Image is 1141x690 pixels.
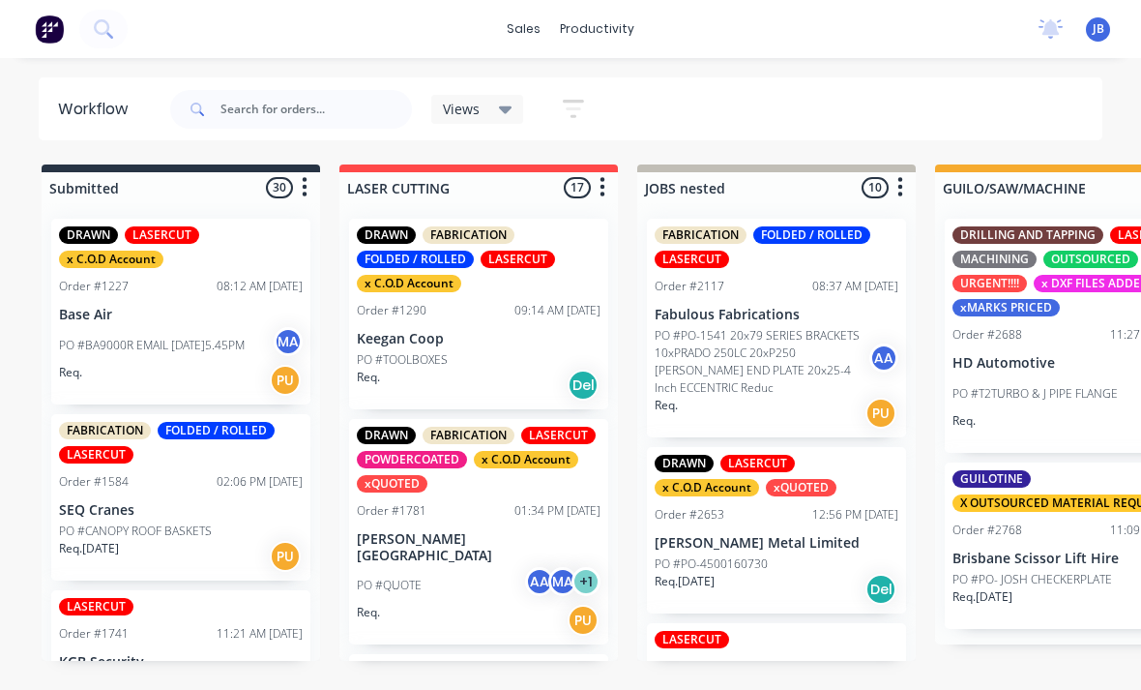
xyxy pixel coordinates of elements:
div: LASERCUT [59,598,133,615]
p: Req. [DATE] [952,588,1012,606]
div: PU [865,398,896,429]
div: FABRICATIONFOLDED / ROLLEDLASERCUTOrder #158402:06 PM [DATE]SEQ CranesPO #CANOPY ROOF BASKETSReq.... [51,414,310,581]
div: LASERCUT [655,251,729,268]
div: URGENT!!!! [952,275,1027,292]
div: x C.O.D Account [655,479,759,496]
div: LASERCUT [481,251,555,268]
span: Views [443,99,480,119]
div: DRAWN [59,226,118,244]
div: PU [568,605,599,636]
p: Fabulous Fabrications [655,307,898,323]
div: Order #1741 [59,625,129,643]
div: 11:21 AM [DATE] [217,625,303,643]
div: Order #1290 [357,302,426,319]
div: DRILLING AND TAPPING [952,226,1103,244]
div: LASERCUT [521,427,596,444]
div: Order #2688 [952,326,1022,344]
div: FABRICATION [655,226,746,244]
div: Order #1227 [59,278,129,295]
p: PO #CANOPY ROOF BASKETS [59,523,212,540]
div: xQUOTED [766,479,836,496]
p: Req. [952,412,976,430]
div: x C.O.D Account [357,275,461,292]
div: Order #1584 [59,473,129,491]
p: Req. [DATE] [59,540,119,557]
p: KGB Security [59,654,303,671]
p: Req. [655,397,678,414]
p: [PERSON_NAME] Metal Limited [655,535,898,552]
p: PO #QUOTE [357,577,422,594]
img: Factory [35,15,64,44]
div: LASERCUT [655,631,729,648]
div: productivity [550,15,644,44]
p: PO #PO- JOSH CHECKERPLATE [952,571,1112,588]
div: POWDERCOATED [357,451,467,468]
div: Order #2768 [952,522,1022,539]
p: Req. [DATE] [655,573,715,590]
p: PO #TOOLBOXES [357,351,448,369]
div: Order #2653 [655,506,724,524]
div: MA [274,327,303,356]
div: 08:12 AM [DATE] [217,278,303,295]
div: DRAWN [357,226,416,244]
div: 12:56 PM [DATE] [812,506,898,524]
p: PO #PO-4500160730 [655,555,768,573]
div: 09:14 AM [DATE] [514,302,600,319]
div: Del [865,574,896,605]
div: LASERCUT [125,226,199,244]
span: JB [1093,20,1104,38]
div: FOLDED / ROLLED [753,226,870,244]
div: sales [497,15,550,44]
div: FOLDED / ROLLED [357,251,474,268]
div: DRAWNLASERCUTx C.O.D AccountOrder #122708:12 AM [DATE]Base AirPO #BA9000R EMAIL [DATE]5.45PMMAReq.PU [51,219,310,405]
div: 08:37 AM [DATE] [812,278,898,295]
div: DRAWN [357,427,416,444]
p: PO #T2TURBO & J PIPE FLANGE [952,385,1118,403]
div: PU [270,365,301,396]
div: DRAWN [655,455,714,472]
div: x C.O.D Account [59,251,163,268]
div: Del [568,370,599,401]
div: DRAWNFABRICATIONFOLDED / ROLLEDLASERCUTx C.O.D AccountOrder #129009:14 AM [DATE]Keegan CoopPO #TO... [349,219,608,409]
div: Order #2727 [655,658,724,675]
div: LASERCUT [720,455,795,472]
p: Req. [357,369,380,386]
div: MACHINING [952,251,1037,268]
input: Search for orders... [220,90,412,129]
div: AA [869,344,898,373]
div: DRAWNFABRICATIONLASERCUTPOWDERCOATEDx C.O.D AccountxQUOTEDOrder #178101:34 PM [DATE][PERSON_NAME]... [349,419,608,645]
div: OUTSOURCED [1043,251,1138,268]
p: PO #BA9000R EMAIL [DATE]5.45PM [59,337,245,354]
p: Req. [357,604,380,621]
div: MA [548,567,577,596]
div: LASERCUT [59,446,133,464]
div: PU [270,541,301,572]
p: PO #PO-1541 20x79 SERIES BRACKETS 10xPRADO 250LC 20xP250 [PERSON_NAME] END PLATE 20x25-4 Inch ECC... [655,327,869,397]
p: Req. [59,364,82,381]
div: Order #1781 [357,502,426,520]
div: FABRICATION [59,422,151,439]
div: x C.O.D Account [474,451,578,468]
p: [PERSON_NAME][GEOGRAPHIC_DATA] [357,531,600,564]
div: AA [525,567,554,596]
div: FABRICATION [423,226,514,244]
div: Workflow [58,98,137,121]
div: xMARKS PRICED [952,299,1060,316]
p: Base Air [59,307,303,323]
div: 01:34 PM [DATE] [514,502,600,520]
div: 08:40 AM [DATE] [812,658,898,675]
div: FABRICATION [423,427,514,444]
div: FOLDED / ROLLED [158,422,275,439]
div: GUILOTINE [952,470,1031,488]
div: FABRICATIONFOLDED / ROLLEDLASERCUTOrder #211708:37 AM [DATE]Fabulous FabricationsPO #PO-1541 20x7... [647,219,906,437]
div: DRAWNLASERCUTx C.O.D AccountxQUOTEDOrder #265312:56 PM [DATE][PERSON_NAME] Metal LimitedPO #PO-45... [647,447,906,614]
p: Keegan Coop [357,331,600,347]
div: Order #2117 [655,278,724,295]
div: xQUOTED [357,475,427,493]
div: 02:06 PM [DATE] [217,473,303,491]
div: + 1 [571,567,600,596]
p: SEQ Cranes [59,502,303,519]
